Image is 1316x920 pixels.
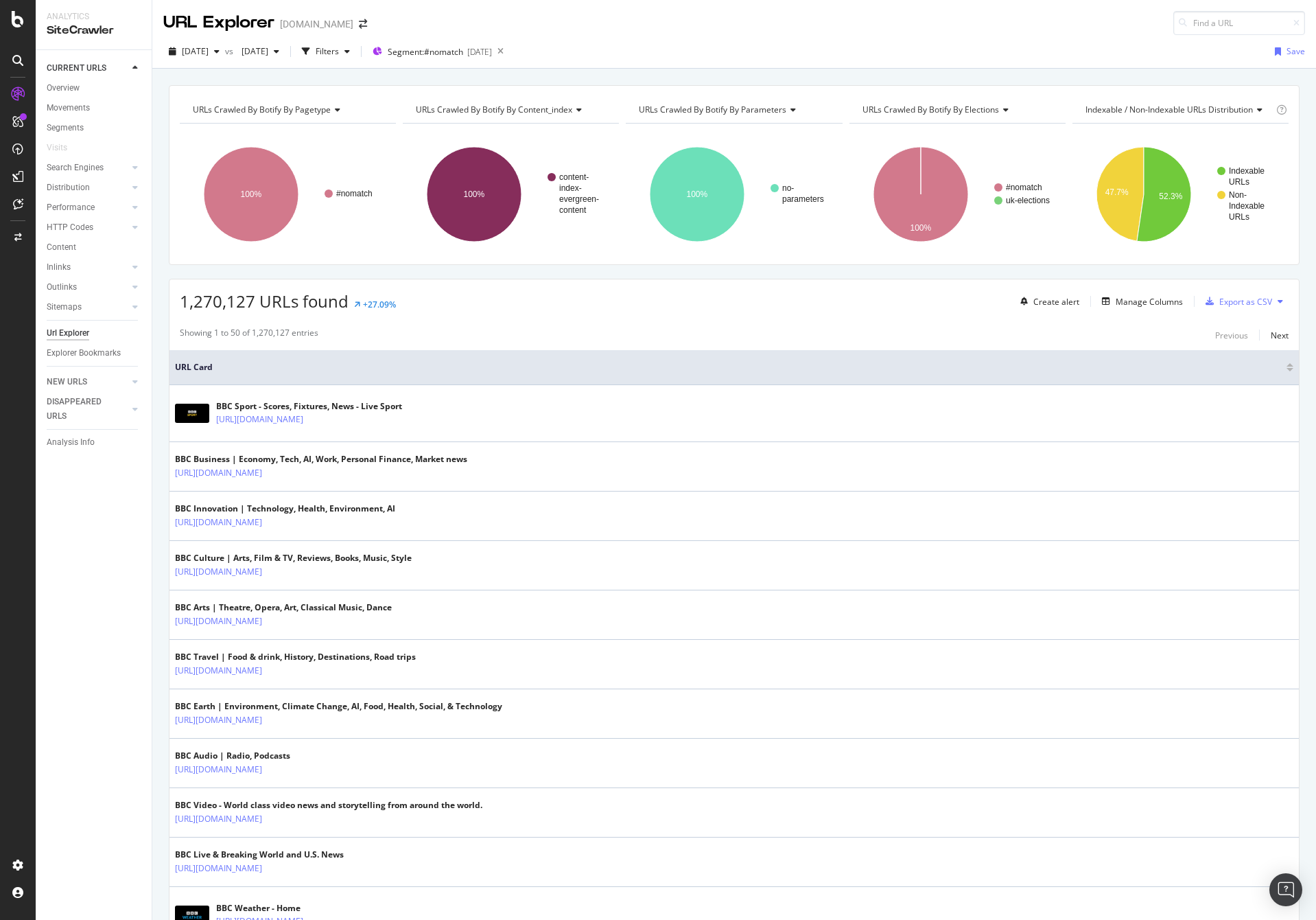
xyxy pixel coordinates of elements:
[639,104,786,115] span: URLs Crawled By Botify By parameters
[559,183,582,193] text: index-
[910,223,931,233] text: 100%
[316,45,339,57] div: Filters
[388,46,463,58] span: Segment: #nomatch
[175,614,262,628] a: [URL][DOMAIN_NAME]
[225,45,236,57] span: vs
[1200,290,1272,312] button: Export as CSV
[175,516,262,529] a: [URL][DOMAIN_NAME]
[47,200,128,215] a: Performance
[180,135,396,254] svg: A chart.
[47,435,95,450] div: Analysis Info
[47,346,142,360] a: Explorer Bookmarks
[180,290,349,312] span: 1,270,127 URLs found
[1096,293,1183,310] button: Manage Columns
[47,375,87,389] div: NEW URLS
[559,205,587,215] text: content
[559,194,599,204] text: evergreen-
[47,121,84,135] div: Segments
[280,17,353,31] div: [DOMAIN_NAME]
[193,104,331,115] span: URLs Crawled By Botify By pagetype
[47,300,128,314] a: Sitemaps
[1219,296,1272,308] div: Export as CSV
[175,700,502,713] div: BBC Earth | Environment, Climate Change, AI, Food, Health, Social, & Technology
[47,280,128,295] a: Outlinks
[416,104,572,115] span: URLs Crawled By Botify By content_index
[47,260,71,275] div: Inlinks
[47,141,81,155] a: Visits
[175,664,262,678] a: [URL][DOMAIN_NAME]
[175,565,262,579] a: [URL][DOMAIN_NAME]
[175,713,262,727] a: [URL][DOMAIN_NAME]
[413,99,607,121] h4: URLs Crawled By Botify By content_index
[47,121,142,135] a: Segments
[47,220,93,235] div: HTTP Codes
[559,172,589,182] text: content-
[862,104,999,115] span: URLs Crawled By Botify By elections
[47,326,89,341] div: Url Explorer
[47,141,67,155] div: Visits
[47,435,142,450] a: Analysis Info
[849,135,1066,254] svg: A chart.
[175,453,467,465] div: BBC Business | Economy, Tech, AI, Work, Personal Finance, Market news
[47,240,142,255] a: Content
[175,750,322,762] div: BBC Audio | Radio, Podcasts
[47,326,142,341] a: Url Explorer
[47,161,104,175] div: Search Engines
[47,101,90,115] div: Movements
[1286,45,1305,57] div: Save
[175,361,1283,373] span: URL Card
[47,61,106,76] div: CURRENT URLS
[163,41,225,62] button: [DATE]
[1229,201,1265,211] text: Indexable
[1269,873,1302,906] div: Open Intercom Messenger
[296,41,355,62] button: Filters
[175,404,209,423] img: main image
[1271,330,1289,341] div: Next
[47,101,142,115] a: Movements
[175,466,262,480] a: [URL][DOMAIN_NAME]
[1229,177,1249,187] text: URLs
[359,19,367,29] div: arrow-right-arrow-left
[1072,135,1289,254] svg: A chart.
[47,200,95,215] div: Performance
[47,23,141,38] div: SiteCrawler
[1215,330,1248,341] div: Previous
[47,81,142,95] a: Overview
[190,99,384,121] h4: URLs Crawled By Botify By pagetype
[1033,296,1079,308] div: Create alert
[216,902,363,915] div: BBC Weather - Home
[175,799,482,812] div: BBC Video - World class video news and storytelling from around the world.
[1159,192,1182,201] text: 52.3%
[367,41,492,62] button: Segment:#nomatch[DATE]
[1215,327,1248,343] button: Previous
[182,45,209,57] span: 2025 Aug. 20th
[47,260,128,275] a: Inlinks
[1015,290,1079,312] button: Create alert
[47,181,128,195] a: Distribution
[236,41,285,62] button: [DATE]
[175,503,395,515] div: BBC Innovation | Technology, Health, Environment, AI
[1105,187,1128,197] text: 47.7%
[47,181,90,195] div: Distribution
[626,135,842,254] svg: A chart.
[1085,104,1253,115] span: Indexable / Non-Indexable URLs distribution
[47,81,80,95] div: Overview
[175,552,412,564] div: BBC Culture | Arts, Film & TV, Reviews, Books, Music, Style
[363,299,396,310] div: +27.09%
[47,395,116,424] div: DISAPPEARED URLS
[1271,327,1289,343] button: Next
[1229,212,1249,222] text: URLs
[47,300,82,314] div: Sitemaps
[336,189,373,198] text: #nomatch
[47,220,128,235] a: HTTP Codes
[403,135,619,254] svg: A chart.
[1006,196,1050,205] text: uk-elections
[1116,296,1183,308] div: Manage Columns
[216,400,402,413] div: BBC Sport - Scores, Fixtures, News - Live Sport
[241,189,262,199] text: 100%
